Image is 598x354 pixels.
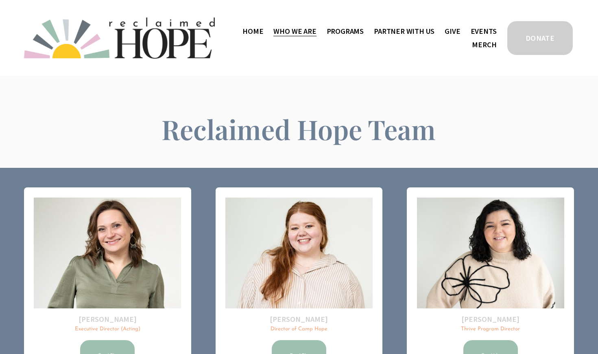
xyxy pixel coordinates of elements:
[225,314,373,324] h2: [PERSON_NAME]
[374,24,434,38] a: folder dropdown
[374,25,434,37] span: Partner With Us
[242,24,263,38] a: Home
[471,24,497,38] a: Events
[327,24,364,38] a: folder dropdown
[327,25,364,37] span: Programs
[273,25,316,37] span: Who We Are
[225,325,373,333] p: Director of Camp Hope
[34,325,181,333] p: Executive Director (Acting)
[34,314,181,324] h2: [PERSON_NAME]
[162,111,436,147] span: Reclaimed Hope Team
[417,325,564,333] p: Thrive Program Director
[472,38,496,51] a: Merch
[273,24,316,38] a: folder dropdown
[445,24,460,38] a: Give
[417,314,564,324] h2: [PERSON_NAME]
[24,18,215,59] img: Reclaimed Hope Initiative
[506,20,574,56] a: DONATE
